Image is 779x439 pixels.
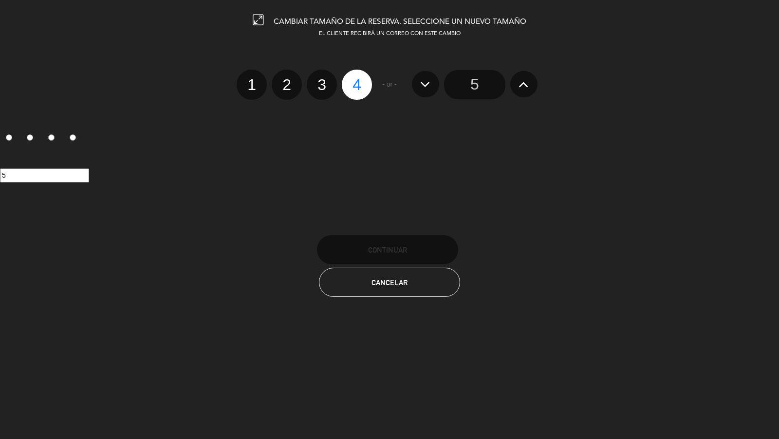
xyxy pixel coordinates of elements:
[368,246,407,254] span: Continuar
[27,134,33,141] input: 2
[319,268,460,297] button: Cancelar
[382,79,397,90] span: - or -
[43,130,64,147] label: 3
[307,70,337,100] label: 3
[6,134,12,141] input: 1
[237,70,267,100] label: 1
[272,70,302,100] label: 2
[48,134,55,141] input: 3
[342,70,372,100] label: 4
[70,134,76,141] input: 4
[64,130,85,147] label: 4
[317,235,458,264] button: Continuar
[21,130,43,147] label: 2
[371,278,408,287] span: Cancelar
[274,18,526,26] span: CAMBIAR TAMAÑO DE LA RESERVA. SELECCIONE UN NUEVO TAMAÑO
[319,31,461,37] span: EL CLIENTE RECIBIRÁ UN CORREO CON ESTE CAMBIO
